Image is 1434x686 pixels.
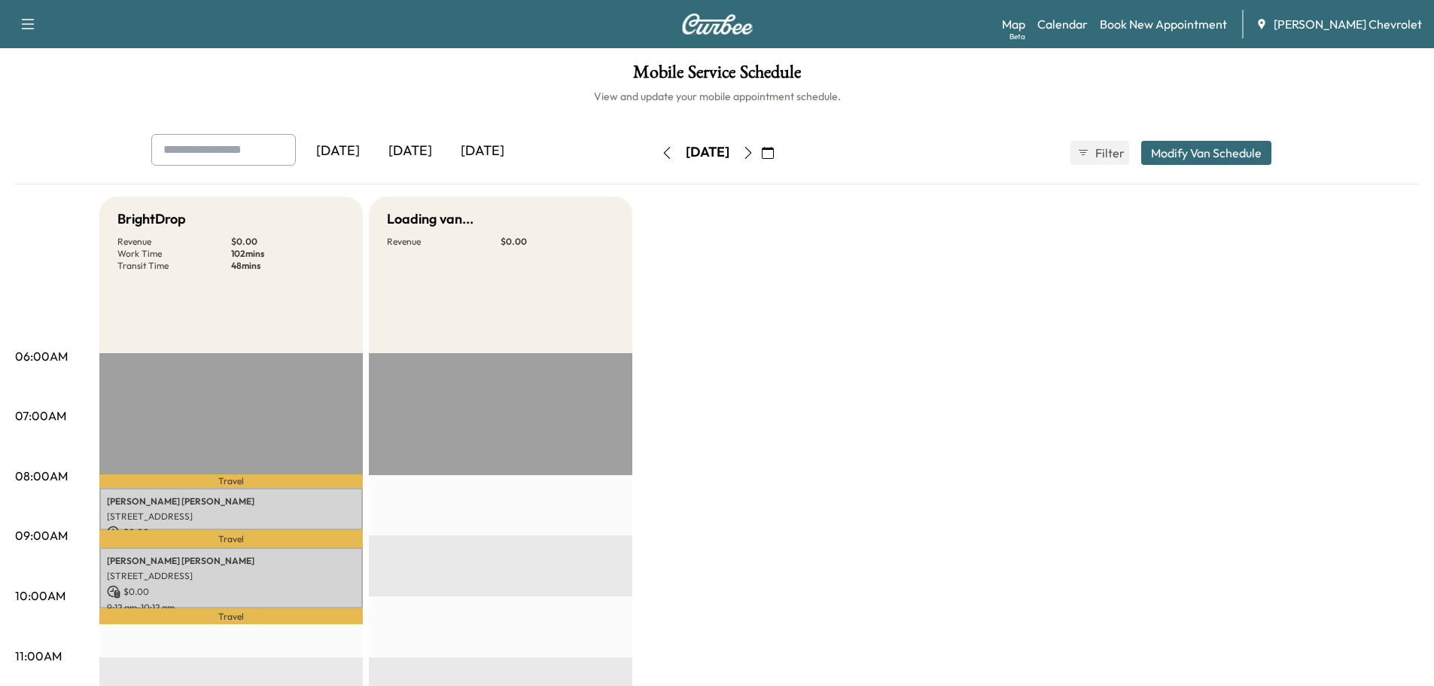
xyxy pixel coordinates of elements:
a: Book New Appointment [1100,15,1227,33]
p: 09:00AM [15,526,68,544]
p: [STREET_ADDRESS] [107,511,355,523]
p: $ 0.00 [231,236,345,248]
div: [DATE] [302,134,374,169]
p: Travel [99,608,363,625]
p: 07:00AM [15,407,66,425]
p: [STREET_ADDRESS] [107,570,355,582]
a: MapBeta [1002,15,1025,33]
span: Filter [1095,144,1122,162]
button: Modify Van Schedule [1141,141,1271,165]
h1: Mobile Service Schedule [15,63,1419,89]
p: 08:00AM [15,467,68,485]
p: 10:00AM [15,587,65,605]
h5: Loading van... [387,209,473,230]
p: Revenue [387,236,501,248]
p: 06:00AM [15,347,68,365]
a: Calendar [1037,15,1088,33]
p: Transit Time [117,260,231,272]
p: Travel [99,474,363,487]
p: 9:12 am - 10:12 am [107,602,355,614]
p: $ 0.00 [501,236,614,248]
p: 48 mins [231,260,345,272]
p: [PERSON_NAME] [PERSON_NAME] [107,555,355,567]
p: Revenue [117,236,231,248]
p: $ 0.00 [107,526,355,539]
div: [DATE] [374,134,446,169]
button: Filter [1070,141,1129,165]
span: [PERSON_NAME] Chevrolet [1274,15,1422,33]
h6: View and update your mobile appointment schedule. [15,89,1419,104]
div: Beta [1009,31,1025,42]
p: [PERSON_NAME] [PERSON_NAME] [107,495,355,508]
p: 11:00AM [15,647,62,665]
img: Curbee Logo [681,14,754,35]
div: [DATE] [686,143,729,162]
div: [DATE] [446,134,519,169]
p: Work Time [117,248,231,260]
h5: BrightDrop [117,209,186,230]
p: 102 mins [231,248,345,260]
p: Travel [99,530,363,547]
p: $ 0.00 [107,585,355,599]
